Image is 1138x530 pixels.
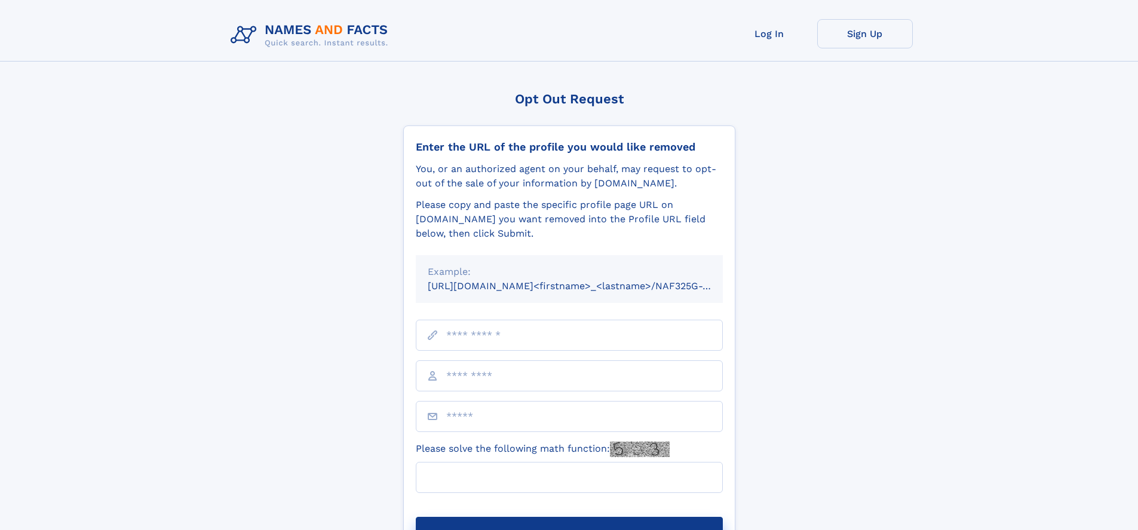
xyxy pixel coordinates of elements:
[416,140,723,154] div: Enter the URL of the profile you would like removed
[416,198,723,241] div: Please copy and paste the specific profile page URL on [DOMAIN_NAME] you want removed into the Pr...
[403,91,735,106] div: Opt Out Request
[226,19,398,51] img: Logo Names and Facts
[416,162,723,191] div: You, or an authorized agent on your behalf, may request to opt-out of the sale of your informatio...
[416,442,670,457] label: Please solve the following math function:
[428,280,746,292] small: [URL][DOMAIN_NAME]<firstname>_<lastname>/NAF325G-xxxxxxxx
[817,19,913,48] a: Sign Up
[428,265,711,279] div: Example:
[722,19,817,48] a: Log In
